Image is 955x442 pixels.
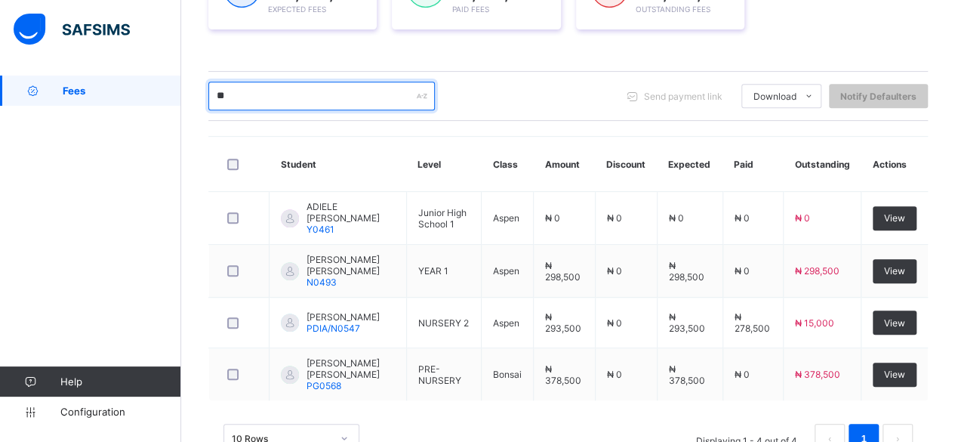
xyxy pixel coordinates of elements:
span: ₦ 0 [607,265,622,277]
span: ₦ 0 [735,265,750,277]
span: Y0461 [307,224,334,235]
span: PG0568 [307,380,341,391]
span: ₦ 15,000 [795,317,834,329]
th: Amount [534,137,595,192]
span: ₦ 0 [795,212,810,224]
img: safsims [14,14,130,45]
span: ₦ 0 [545,212,560,224]
span: Download [753,91,796,102]
span: Paid Fees [452,5,489,14]
span: ADIELE [PERSON_NAME] [307,201,395,224]
span: PRE-NURSERY [418,363,461,386]
span: Fees [63,85,181,97]
span: Junior High School 1 [418,207,467,230]
th: Outstanding [783,137,861,192]
span: View [884,212,905,224]
th: Actions [861,137,928,192]
span: ₦ 0 [735,369,750,380]
span: ₦ 0 [669,212,684,224]
span: YEAR 1 [418,265,448,277]
span: N0493 [307,277,337,288]
span: ₦ 298,500 [669,260,704,283]
span: Notify Defaulters [840,91,916,102]
span: ₦ 293,500 [545,311,581,334]
span: ₦ 298,500 [545,260,581,283]
span: PDIA/N0547 [307,323,360,334]
span: ₦ 278,500 [735,311,770,334]
span: Send payment link [644,91,722,102]
span: ₦ 0 [607,369,622,380]
span: ₦ 378,500 [795,369,840,380]
span: Expected Fees [268,5,326,14]
span: NURSERY 2 [418,317,469,329]
th: Student [270,137,407,192]
span: ₦ 378,500 [669,363,705,386]
span: View [884,369,905,380]
th: Paid [722,137,783,192]
span: ₦ 0 [607,317,622,329]
span: [PERSON_NAME] [PERSON_NAME] [307,254,395,277]
span: View [884,265,905,277]
span: [PERSON_NAME] [307,311,380,323]
span: Help [60,376,180,388]
span: ₦ 298,500 [795,265,839,277]
span: View [884,317,905,329]
span: Bonsai [493,369,522,380]
span: Aspen [493,265,519,277]
span: Outstanding Fees [636,5,710,14]
span: ₦ 293,500 [669,311,705,334]
span: [PERSON_NAME] [PERSON_NAME] [307,357,395,380]
span: Configuration [60,406,180,418]
th: Level [406,137,481,192]
th: Expected [657,137,722,192]
span: ₦ 0 [607,212,622,224]
span: ₦ 378,500 [545,363,581,386]
span: Aspen [493,317,519,329]
span: ₦ 0 [735,212,750,224]
th: Discount [595,137,657,192]
span: Aspen [493,212,519,224]
th: Class [482,137,534,192]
